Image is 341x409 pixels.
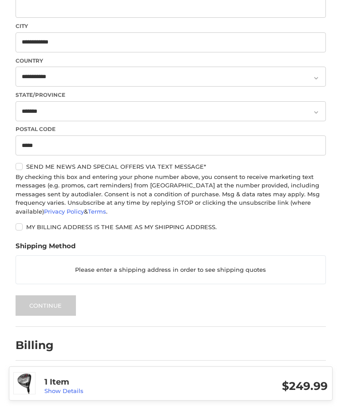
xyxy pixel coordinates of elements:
[186,379,328,393] h3: $249.99
[16,57,326,65] label: Country
[16,295,76,316] button: Continue
[44,387,83,394] a: Show Details
[88,208,106,215] a: Terms
[16,223,326,230] label: My billing address is the same as my shipping address.
[16,125,326,133] label: Postal Code
[16,241,75,255] legend: Shipping Method
[16,173,326,216] div: By checking this box and entering your phone number above, you consent to receive marketing text ...
[16,261,325,278] p: Please enter a shipping address in order to see shipping quotes
[16,163,326,170] label: Send me news and special offers via text message*
[14,373,35,394] img: Callaway Big Bertha 2023 Fairway Wood
[44,208,84,215] a: Privacy Policy
[16,338,67,352] h2: Billing
[16,22,326,30] label: City
[16,91,326,99] label: State/Province
[44,377,186,387] h3: 1 Item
